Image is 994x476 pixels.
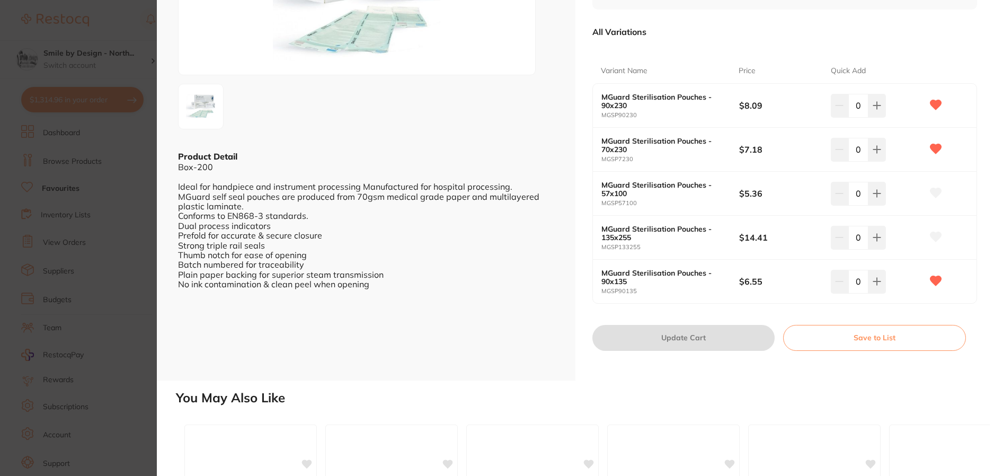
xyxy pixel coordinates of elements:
h2: You May Also Like [176,391,990,406]
b: Product Detail [178,151,237,162]
b: MGuard Sterilisation Pouches - 57x100 [601,181,725,198]
p: Price [739,66,756,76]
div: Box-200 Ideal for handpiece and instrument processing Manufactured for hospital processing. MGuar... [178,162,554,298]
b: $5.36 [739,188,822,199]
b: $7.18 [739,144,822,155]
b: MGuard Sterilisation Pouches - 90x135 [601,269,725,286]
b: MGuard Sterilisation Pouches - 135x255 [601,225,725,242]
p: Quick Add [831,66,866,76]
button: Save to List [783,325,966,350]
small: MGSP90230 [601,112,739,119]
small: MGSP7230 [601,156,739,163]
b: $6.55 [739,276,822,287]
button: Update Cart [592,325,775,350]
small: MGSP90135 [601,288,739,295]
small: MGSP57100 [601,200,739,207]
p: All Variations [592,27,646,37]
b: MGuard Sterilisation Pouches - 70x230 [601,137,725,154]
b: $8.09 [739,100,822,111]
small: MGSP133255 [601,244,739,251]
img: LmpwZWc [182,87,220,126]
b: MGuard Sterilisation Pouches - 90x230 [601,93,725,110]
p: Variant Name [601,66,647,76]
b: $14.41 [739,232,822,243]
